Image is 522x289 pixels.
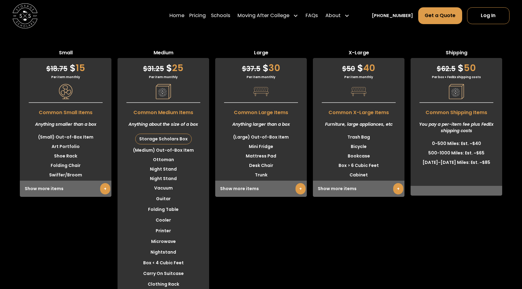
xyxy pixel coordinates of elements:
li: Mattress Pad [215,151,307,161]
li: Cabinet [313,170,404,180]
span: $ [143,64,147,74]
li: Microwave [118,237,209,246]
img: Pricing Category Icon [156,84,171,99]
img: Pricing Category Icon [449,84,464,99]
span: $ [166,61,172,74]
span: Common Medium Items [118,106,209,116]
li: (Small) Out-of-Box Item [20,132,111,142]
li: Cooler [118,215,209,225]
span: X-Large [313,49,404,58]
div: 30 [215,58,307,75]
img: Pricing Category Icon [58,84,73,99]
li: Desk Chair [215,161,307,170]
li: Bookcase [313,151,404,161]
div: Per item monthly [20,75,111,79]
span: $ [242,64,246,74]
div: Per box + FedEx shipping costs [411,75,502,79]
a: Log In [467,7,509,24]
a: Get a Quote [418,7,462,24]
span: 50 [342,64,355,74]
div: Moving After College [235,7,301,24]
li: 500-1000 Miles: Est. ~$65 [411,148,502,158]
li: Night Stand [118,174,209,183]
span: $ [357,61,363,74]
li: Shoe Rack [20,151,111,161]
span: 37.5 [242,64,260,74]
li: Printer [118,226,209,236]
div: About [325,12,341,20]
a: FAQs [306,7,318,24]
span: Small [20,49,111,58]
div: Furniture, large appliances, etc [313,116,404,132]
div: You pay a per-item fee plus FedEx shipping costs [411,116,502,139]
span: $ [437,64,441,74]
li: [DATE]-[DATE] Miles: Est. ~$85 [411,158,502,167]
span: Common Large Items [215,106,307,116]
li: Guitar [118,194,209,204]
span: Medium [118,49,209,58]
div: About [323,7,352,24]
div: Show more items [20,181,111,197]
li: Bicycle [313,142,404,151]
div: Anything smaller than a box [20,116,111,132]
li: Nightstand [118,247,209,257]
span: Common X-Large Items [313,106,404,116]
a: + [393,183,403,194]
li: Folding Table [118,205,209,214]
li: Carry On Suitcase [118,269,209,278]
span: 18.75 [46,64,67,74]
li: Box > 6 Cubic Feet [313,161,404,170]
span: $ [342,64,346,74]
span: $ [70,61,76,74]
span: $ [458,61,464,74]
span: Common Small Items [20,106,111,116]
li: Ottoman [118,155,209,164]
span: $ [46,64,51,74]
a: Schools [211,7,230,24]
div: Per item monthly [118,75,209,79]
div: Show more items [215,181,307,197]
li: Trash Bag [313,132,404,142]
div: Anything larger than a box [215,116,307,132]
li: (Large) Out-of-Box Item [215,132,307,142]
li: Night Stand [118,164,209,174]
div: 15 [20,58,111,75]
div: Moving After College [237,12,289,20]
img: Pricing Category Icon [351,84,366,99]
div: Storage Scholars Box [136,134,191,144]
li: Folding Chair [20,161,111,170]
span: Shipping [411,49,502,58]
img: Pricing Category Icon [253,84,269,99]
div: Per item monthly [215,75,307,79]
div: Anything about the size of a box [118,116,209,132]
div: 50 [411,58,502,75]
li: Mini Fridge [215,142,307,151]
div: Per item monthly [313,75,404,79]
li: Box < 4 Cubic Feet [118,258,209,268]
li: Art Portfolio [20,142,111,151]
a: Pricing [189,7,206,24]
a: Home [169,7,184,24]
span: $ [263,61,269,74]
span: Large [215,49,307,58]
div: Show more items [313,181,404,197]
li: (Medium) Out-of-Box Item [118,146,209,155]
li: 0-500 Miles: Est. ~$40 [411,139,502,148]
li: Trunk [215,170,307,180]
div: 40 [313,58,404,75]
span: 31.25 [143,64,164,74]
span: Common Shipping Items [411,106,502,116]
a: [PHONE_NUMBER] [372,12,413,19]
img: Storage Scholars main logo [13,3,38,28]
li: Clothing Rack [118,280,209,289]
span: 62.5 [437,64,455,74]
a: + [100,183,110,194]
li: Vacuum [118,183,209,193]
div: 25 [118,58,209,75]
a: + [295,183,306,194]
li: Swiffer/Broom [20,170,111,180]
